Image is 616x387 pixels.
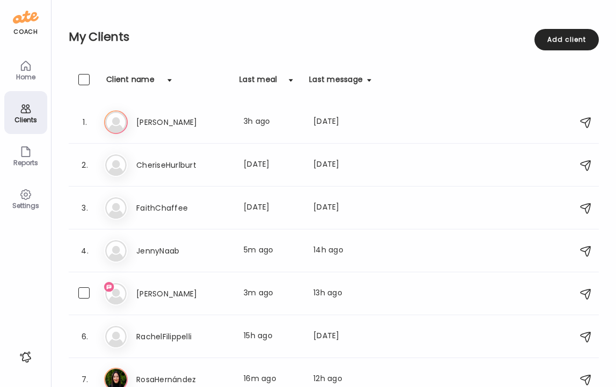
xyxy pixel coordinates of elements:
[13,9,39,26] img: ate
[239,74,277,91] div: Last meal
[313,202,371,214] div: [DATE]
[244,202,300,214] div: [DATE]
[136,244,231,257] h3: JennyNaab
[136,202,231,214] h3: FaithChaffee
[309,74,363,91] div: Last message
[244,159,300,172] div: [DATE]
[136,373,231,386] h3: RosaHernández
[313,159,371,172] div: [DATE]
[244,244,300,257] div: 5m ago
[78,373,91,386] div: 7.
[136,159,231,172] h3: CheriseHurlburt
[313,330,371,343] div: [DATE]
[69,29,599,45] h2: My Clients
[78,159,91,172] div: 2.
[244,330,300,343] div: 15h ago
[313,244,371,257] div: 14h ago
[13,27,38,36] div: coach
[136,116,231,129] h3: [PERSON_NAME]
[313,116,371,129] div: [DATE]
[78,244,91,257] div: 4.
[244,116,300,129] div: 3h ago
[136,330,231,343] h3: RachelFilippelli
[534,29,599,50] div: Add client
[136,287,231,300] h3: [PERSON_NAME]
[78,330,91,343] div: 6.
[244,287,300,300] div: 3m ago
[6,116,45,123] div: Clients
[78,202,91,214] div: 3.
[244,373,300,386] div: 16m ago
[313,287,371,300] div: 13h ago
[313,373,371,386] div: 12h ago
[78,116,91,129] div: 1.
[6,159,45,166] div: Reports
[6,73,45,80] div: Home
[6,202,45,209] div: Settings
[106,74,155,91] div: Client name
